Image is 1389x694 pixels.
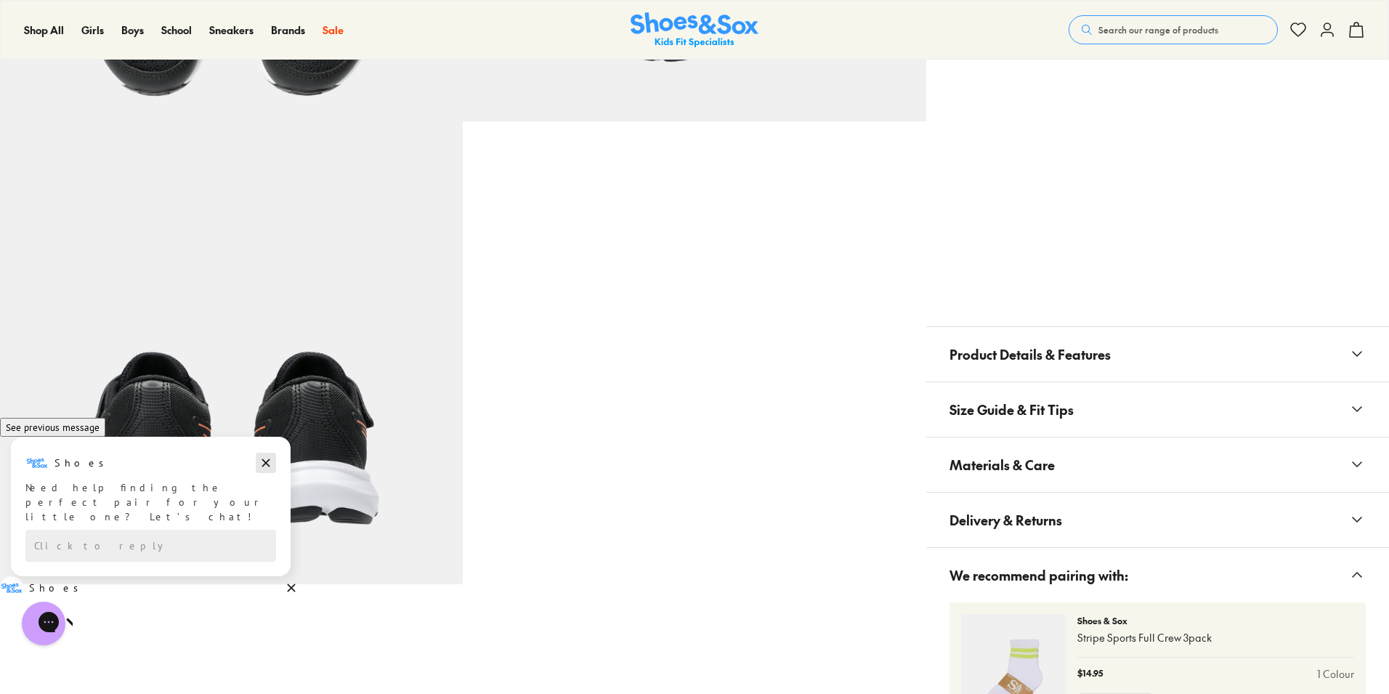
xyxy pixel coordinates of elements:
[323,23,344,37] span: Sale
[926,437,1389,492] button: Materials & Care
[54,40,112,55] h3: Shoes
[949,388,1074,431] span: Size Guide & Fit Tips
[25,114,276,146] div: Reply to the campaigns
[209,23,254,37] span: Sneakers
[11,36,291,108] div: Message from Shoes. Need help finding the perfect pair for your little one? Let’s chat!
[121,23,144,38] a: Boys
[949,70,1366,309] iframe: To enrich screen reader interactions, please activate Accessibility in Grammarly extension settings
[1077,614,1354,627] p: Shoes & Sox
[1098,23,1218,36] span: Search our range of products
[11,21,291,161] div: Campaign message
[1077,630,1354,645] p: Stripe Sports Full Crew 3pack
[256,37,276,57] button: Dismiss campaign
[926,327,1389,382] button: Product Details & Features
[25,36,49,59] img: Shoes logo
[926,493,1389,547] button: Delivery & Returns
[1069,15,1278,44] button: Search our range of products
[1317,666,1354,682] a: 1 Colour
[926,382,1389,437] button: Size Guide & Fit Tips
[24,23,64,38] a: Shop All
[1077,666,1103,682] p: $14.95
[949,499,1062,541] span: Delivery & Returns
[161,23,192,37] span: School
[949,443,1055,486] span: Materials & Care
[81,23,104,38] a: Girls
[271,23,305,37] span: Brands
[29,165,86,179] h3: Shoes
[271,23,305,38] a: Brands
[15,597,73,650] iframe: Gorgias live chat messenger
[209,23,254,38] a: Sneakers
[6,5,100,18] span: See previous message
[631,12,758,48] img: SNS_Logo_Responsive.svg
[81,23,104,37] span: Girls
[631,12,758,48] a: Shoes & Sox
[323,23,344,38] a: Sale
[161,23,192,38] a: School
[24,23,64,37] span: Shop All
[281,162,301,182] button: Dismiss campaign
[949,554,1128,597] span: We recommend pairing with:
[926,548,1389,602] button: We recommend pairing with:
[25,65,276,108] div: Need help finding the perfect pair for your little one? Let’s chat!
[121,23,144,37] span: Boys
[949,333,1111,376] span: Product Details & Features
